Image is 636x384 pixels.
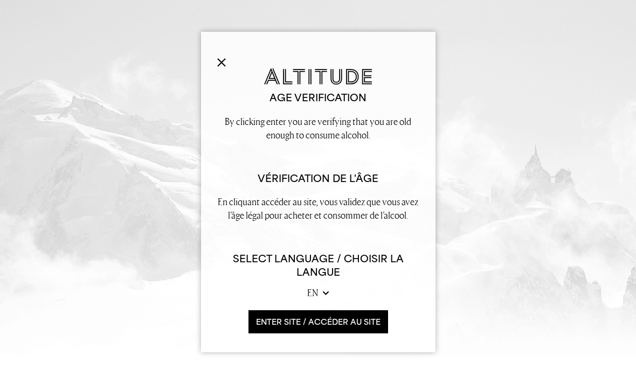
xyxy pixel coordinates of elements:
p: By clicking enter you are verifying that you are old enough to consume alcohol. [217,115,419,142]
h2: Vérification de l'âge [217,172,419,185]
button: ENTER SITE / accéder au site [248,310,388,333]
img: Close [217,58,226,67]
img: Altitude Gin [264,68,372,85]
p: En cliquant accéder au site, vous validez que vous avez l’âge légal pour acheter et consommer de ... [217,195,419,222]
h6: Select Language / Choisir la langue [217,252,419,279]
h2: Age verification [217,91,419,104]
